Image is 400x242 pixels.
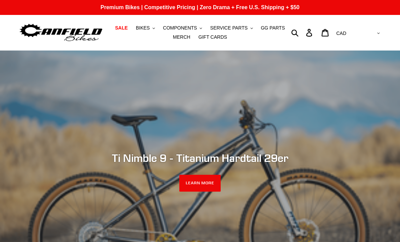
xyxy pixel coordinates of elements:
[112,23,131,33] a: SALE
[19,151,381,164] h2: Ti Nimble 9 - Titanium Hardtail 29er
[207,23,256,33] button: SERVICE PARTS
[210,25,247,31] span: SERVICE PARTS
[173,34,190,40] span: MERCH
[195,33,231,42] a: GIFT CARDS
[160,23,205,33] button: COMPONENTS
[163,25,197,31] span: COMPONENTS
[198,34,227,40] span: GIFT CARDS
[169,33,194,42] a: MERCH
[179,175,221,192] a: LEARN MORE
[19,22,103,43] img: Canfield Bikes
[257,23,288,33] a: GG PARTS
[136,25,150,31] span: BIKES
[261,25,285,31] span: GG PARTS
[133,23,158,33] button: BIKES
[115,25,127,31] span: SALE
